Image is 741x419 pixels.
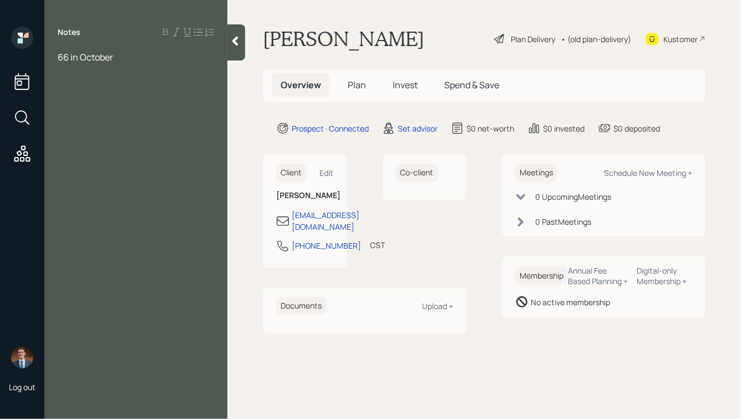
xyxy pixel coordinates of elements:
[663,33,698,45] div: Kustomer
[58,27,80,38] label: Notes
[531,296,610,308] div: No active membership
[515,267,568,285] h6: Membership
[511,33,555,45] div: Plan Delivery
[281,79,321,91] span: Overview
[466,123,514,134] div: $0 net-worth
[568,265,628,286] div: Annual Fee Based Planning +
[604,168,692,178] div: Schedule New Meeting +
[637,265,692,286] div: Digital-only Membership +
[320,168,334,178] div: Edit
[613,123,660,134] div: $0 deposited
[263,27,424,51] h1: [PERSON_NAME]
[396,164,438,182] h6: Co-client
[348,79,366,91] span: Plan
[515,164,557,182] h6: Meetings
[543,123,585,134] div: $0 invested
[292,209,359,233] div: [EMAIL_ADDRESS][DOMAIN_NAME]
[535,191,611,203] div: 0 Upcoming Meeting s
[276,164,306,182] h6: Client
[535,216,591,228] div: 0 Past Meeting s
[11,346,33,368] img: hunter_neumayer.jpg
[58,51,113,63] span: 66 in October
[276,191,334,200] h6: [PERSON_NAME]
[561,33,631,45] div: • (old plan-delivery)
[398,123,438,134] div: Set advisor
[393,79,418,91] span: Invest
[292,123,369,134] div: Prospect · Connected
[422,301,453,311] div: Upload +
[444,79,499,91] span: Spend & Save
[292,240,361,251] div: [PHONE_NUMBER]
[370,239,385,251] div: CST
[276,297,326,315] h6: Documents
[9,382,35,392] div: Log out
